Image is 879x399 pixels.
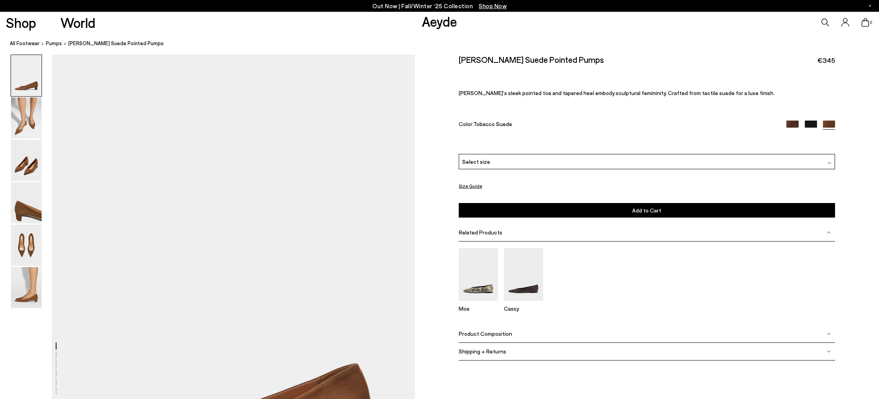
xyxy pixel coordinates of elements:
[10,39,40,48] a: All Footwear
[459,121,775,130] div: Color:
[6,16,36,29] a: Shop
[504,295,543,312] a: Cassy Pointed-Toe Flats Cassy
[869,20,873,25] span: 0
[10,33,879,55] nav: breadcrumb
[46,39,62,48] a: pumps
[46,40,62,46] span: pumps
[60,16,95,29] a: World
[11,225,42,266] img: Judi Suede Pointed Pumps - Image 5
[462,157,490,166] span: Select size
[459,55,604,64] h2: [PERSON_NAME] Suede Pointed Pumps
[861,18,869,27] a: 0
[459,90,835,96] p: [PERSON_NAME]’s sleek pointed toe and tapered heel embody sculptural femininity. Crafted from tac...
[68,39,164,48] span: [PERSON_NAME] Suede Pointed Pumps
[459,229,502,236] span: Related Products
[817,55,835,65] span: €345
[827,231,831,234] img: svg%3E
[11,267,42,308] img: Judi Suede Pointed Pumps - Image 6
[632,207,661,214] span: Add to Cart
[11,140,42,181] img: Judi Suede Pointed Pumps - Image 3
[459,348,506,355] span: Shipping + Returns
[504,305,543,312] p: Cassy
[11,55,42,96] img: Judi Suede Pointed Pumps - Image 1
[459,330,512,337] span: Product Composition
[827,332,831,336] img: svg%3E
[827,350,831,353] img: svg%3E
[459,248,498,300] img: Moa Pointed-Toe Flats
[473,121,512,127] span: Tobacco Suede
[459,181,482,191] button: Size Guide
[422,13,457,29] a: Aeyde
[459,203,835,218] button: Add to Cart
[504,248,543,300] img: Cassy Pointed-Toe Flats
[372,1,507,11] p: Out Now | Fall/Winter ‘25 Collection
[11,97,42,139] img: Judi Suede Pointed Pumps - Image 2
[459,295,498,312] a: Moa Pointed-Toe Flats Moa
[11,182,42,223] img: Judi Suede Pointed Pumps - Image 4
[828,161,832,165] img: svg%3E
[479,2,507,9] span: Navigate to /collections/new-in
[459,305,498,312] p: Moa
